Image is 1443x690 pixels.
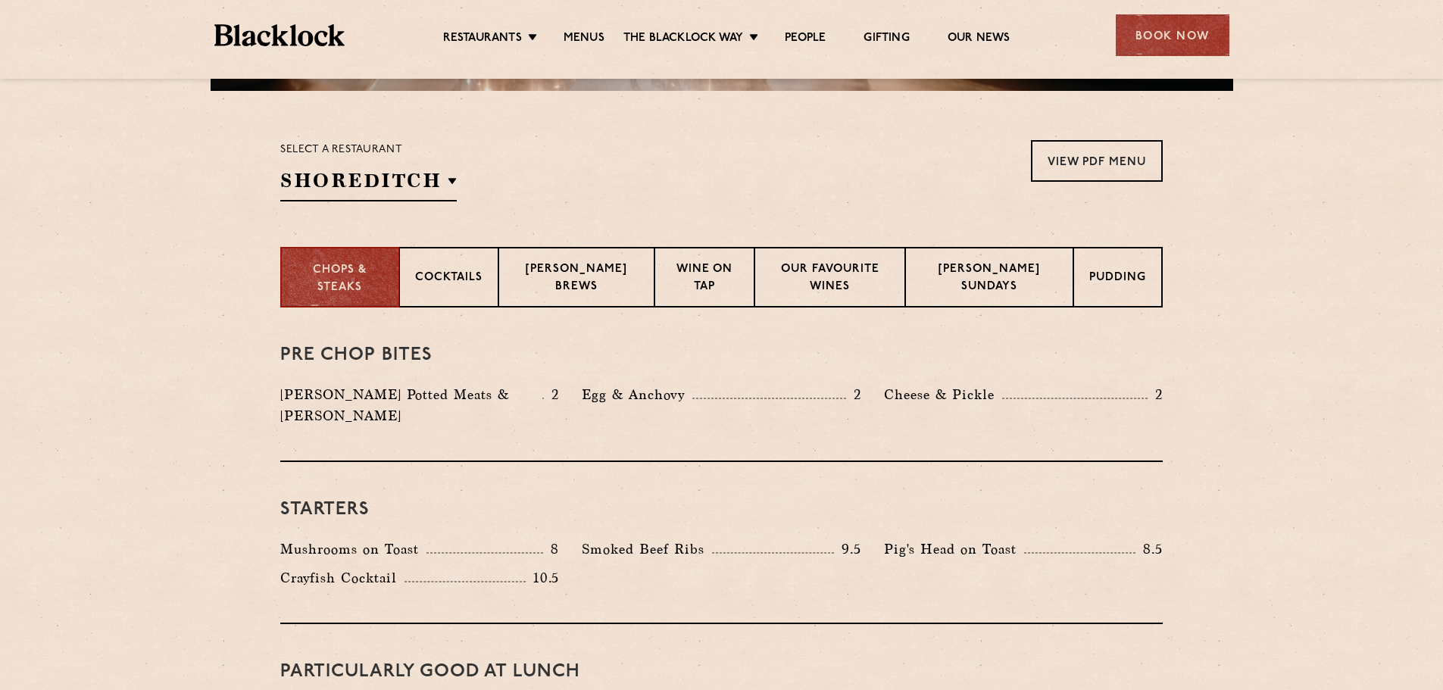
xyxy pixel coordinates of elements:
[544,385,559,404] p: 2
[884,539,1024,560] p: Pig's Head on Toast
[1116,14,1229,56] div: Book Now
[280,140,457,160] p: Select a restaurant
[1089,270,1146,289] p: Pudding
[921,261,1057,297] p: [PERSON_NAME] Sundays
[864,31,909,48] a: Gifting
[514,261,639,297] p: [PERSON_NAME] Brews
[297,262,383,296] p: Chops & Steaks
[443,31,522,48] a: Restaurants
[280,539,426,560] p: Mushrooms on Toast
[846,385,861,404] p: 2
[948,31,1010,48] a: Our News
[415,270,483,289] p: Cocktails
[623,31,743,48] a: The Blacklock Way
[214,24,345,46] img: BL_Textured_Logo-footer-cropped.svg
[834,539,861,559] p: 9.5
[280,384,542,426] p: [PERSON_NAME] Potted Meats & [PERSON_NAME]
[280,500,1163,520] h3: Starters
[280,662,1163,682] h3: PARTICULARLY GOOD AT LUNCH
[670,261,738,297] p: Wine on Tap
[785,31,826,48] a: People
[543,539,559,559] p: 8
[582,384,692,405] p: Egg & Anchovy
[582,539,712,560] p: Smoked Beef Ribs
[564,31,604,48] a: Menus
[280,345,1163,365] h3: Pre Chop Bites
[1135,539,1163,559] p: 8.5
[280,167,457,201] h2: Shoreditch
[884,384,1002,405] p: Cheese & Pickle
[280,567,404,589] p: Crayfish Cocktail
[1148,385,1163,404] p: 2
[1031,140,1163,182] a: View PDF Menu
[770,261,890,297] p: Our favourite wines
[526,568,559,588] p: 10.5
